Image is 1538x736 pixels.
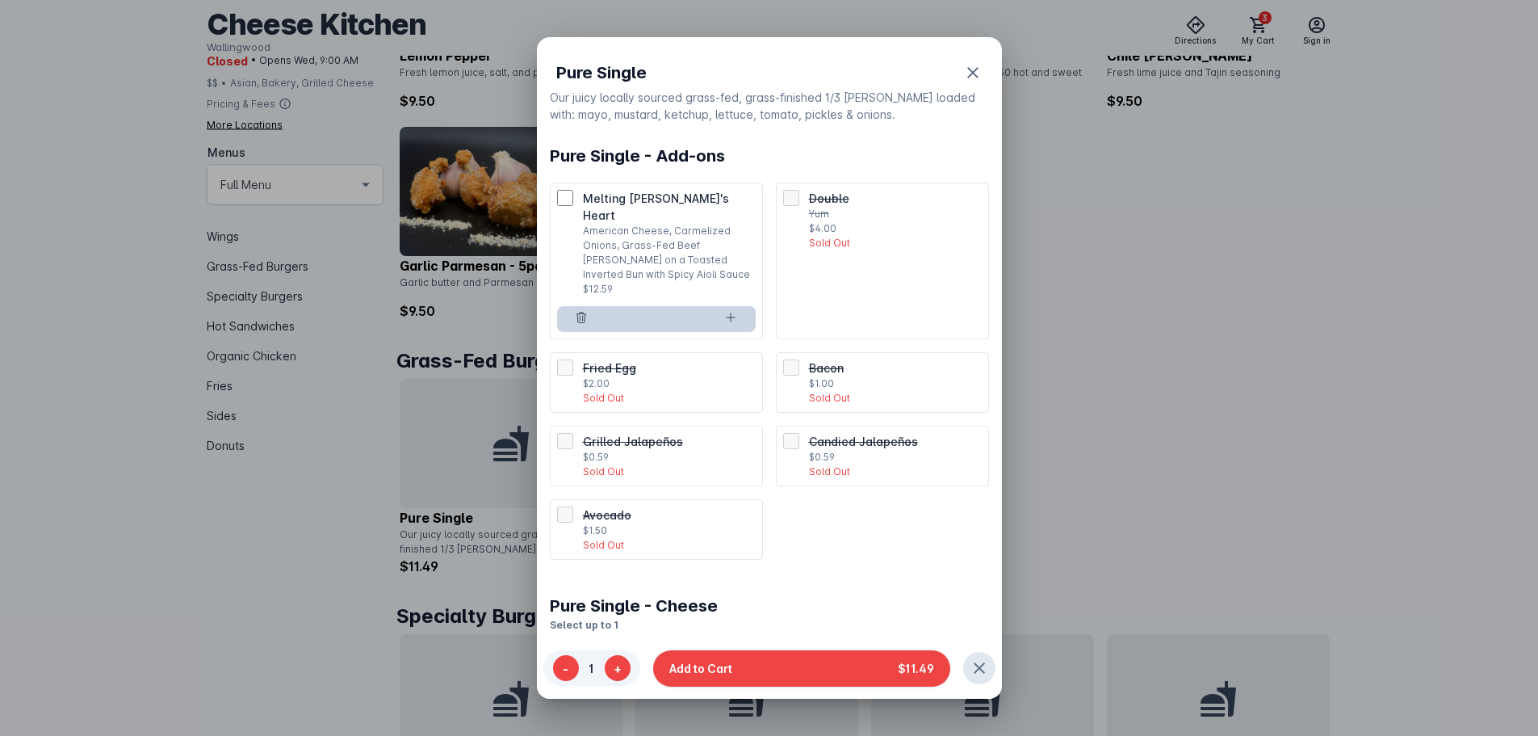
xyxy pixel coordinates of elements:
p: Sold Out [809,391,982,406]
p: $12.59 [583,282,756,297]
span: $11.49 [898,659,934,676]
p: Sold Out [583,391,756,406]
p: Sold Out [583,465,756,479]
span: Pure Single [556,61,647,85]
span: Melting [PERSON_NAME]'s Heart [583,191,729,222]
div: Pure Single - Cheese [550,594,718,618]
span: Candied Jalapeños [809,435,918,448]
p: $1.50 [583,524,756,538]
span: 1 [579,659,605,676]
p: $4.00 [809,221,982,236]
span: Fried Egg [583,361,636,375]
p: Yum [809,207,982,221]
div: Our juicy locally sourced grass-fed, grass-finished 1/3 [PERSON_NAME] loaded with: mayo, mustard,... [550,89,989,123]
p: $0.59 [583,450,756,465]
p: $2.00 [583,376,756,391]
p: Select up to 1 [550,618,718,633]
span: Avocado [583,508,631,522]
p: $0.59 [809,450,982,465]
span: Grilled Jalapeños [583,435,683,448]
p: Sold Out [809,465,982,479]
span: Bacon [809,361,844,375]
span: Add to Cart [669,659,732,676]
div: Pure Single - Add-ons [550,144,725,168]
button: - [553,655,579,681]
button: Add to Cart$11.49 [653,650,950,686]
span: Double [809,191,849,205]
p: Sold Out [583,538,756,553]
button: + [605,655,631,681]
p: $1.00 [809,376,982,391]
p: Sold Out [809,236,982,250]
p: American Cheese, Carmelized Onions, Grass-Fed Beef [PERSON_NAME] on a Toasted Inverted Bun with S... [583,224,756,282]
